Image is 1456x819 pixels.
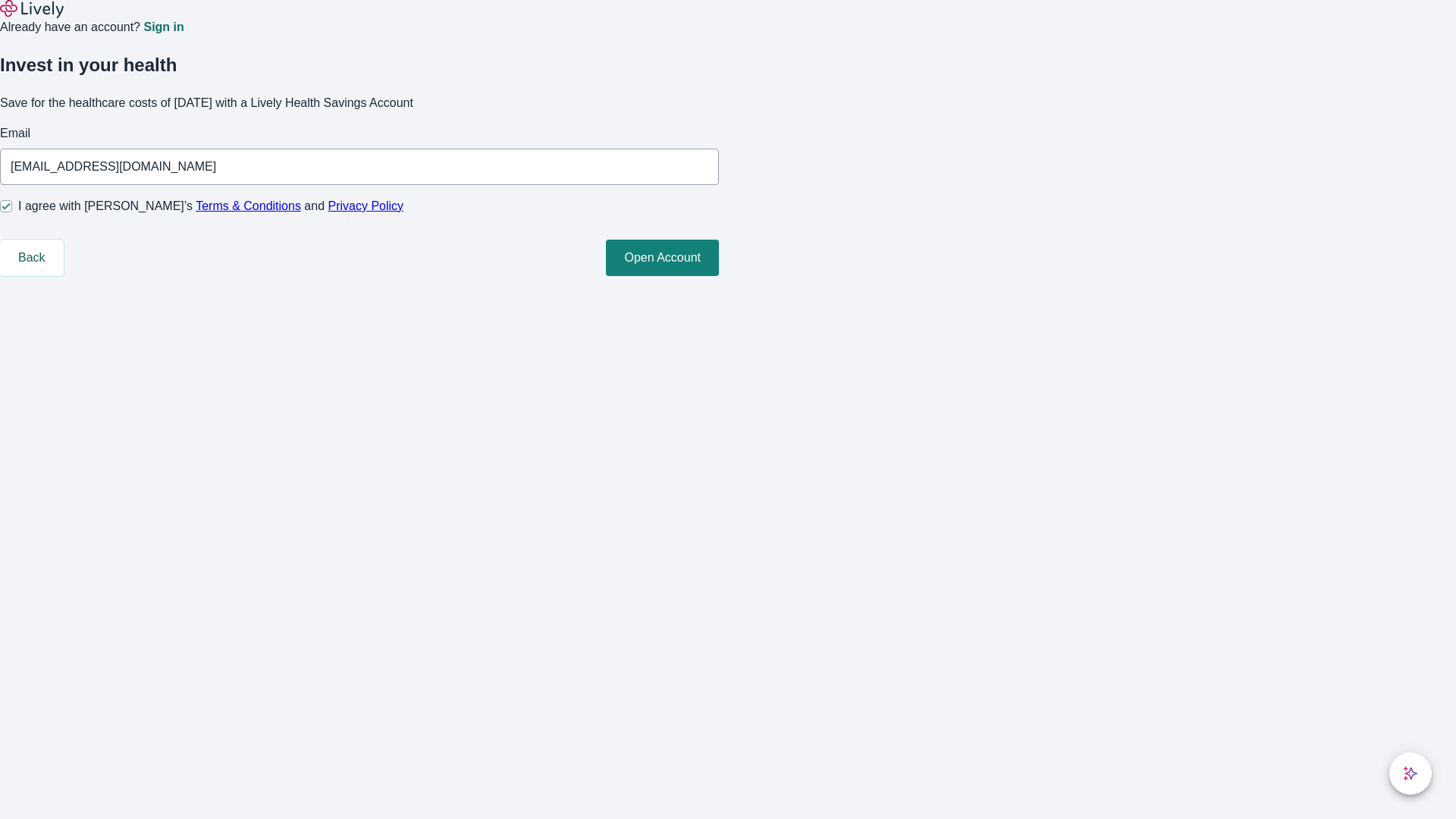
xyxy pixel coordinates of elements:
span: I agree with [PERSON_NAME]’s and [18,197,403,215]
a: Privacy Policy [328,199,404,212]
button: chat [1389,752,1432,795]
a: Terms & Conditions [196,199,301,212]
a: Sign in [143,21,184,33]
button: Open Account [606,240,719,276]
svg: Lively AI Assistant [1403,766,1418,781]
